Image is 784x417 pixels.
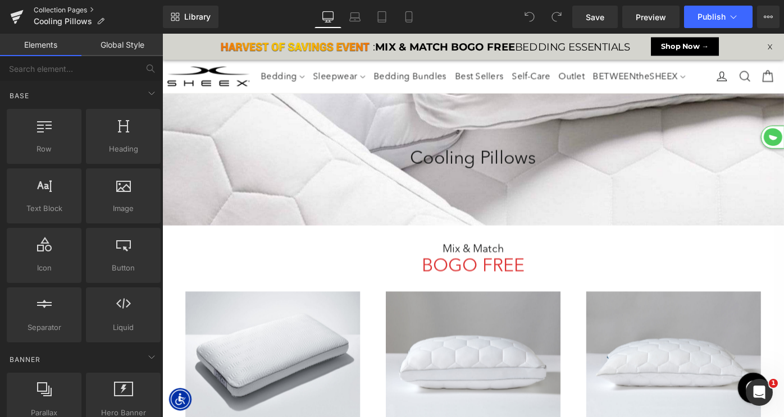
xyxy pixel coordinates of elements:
[10,203,78,214] span: Text Block
[89,262,157,274] span: Button
[746,379,773,406] iframe: Intercom live chat
[10,262,78,274] span: Icon
[89,203,157,214] span: Image
[10,322,78,333] span: Separator
[10,143,78,155] span: Row
[545,6,568,28] button: Redo
[545,9,598,19] span: Shop Now →
[622,6,680,28] a: Preview
[368,6,395,28] a: Tablet
[314,6,341,28] a: Desktop
[8,90,30,101] span: Base
[11,245,668,265] h1: BOGO FREE
[429,34,466,60] a: Outlet
[586,11,604,23] span: Save
[11,226,668,245] h4: Mix & Match
[7,387,32,412] div: Accessibility Menu
[698,12,726,21] span: Publish
[163,6,218,28] a: New Library
[466,34,576,60] a: BETWEENtheSHEEX
[233,8,385,21] strong: MIX & MATCH BOGO FREE
[230,8,512,21] span: :
[636,11,666,23] span: Preview
[226,34,315,60] a: Bedding Bundles
[651,99,680,130] img: jutab.svg
[89,143,157,155] span: Heading
[184,12,211,22] span: Library
[81,34,163,56] a: Global Style
[769,379,778,388] span: 1
[757,6,780,28] button: More
[395,6,422,28] a: Mobile
[684,6,753,28] button: Publish
[655,2,673,27] div: X
[316,34,378,60] a: Best Sellers
[8,354,42,365] span: Banner
[103,34,576,60] ul: Primary
[378,34,429,60] a: Self-Care
[34,17,92,26] span: Cooling Pillows
[623,366,668,408] iframe: Gorgias live chat messenger
[160,34,226,60] a: Sleepwear
[103,34,160,60] a: Bedding
[89,322,157,333] span: Liquid
[662,10,667,19] font: X
[233,8,512,21] span: BEDDING ESSENTIALS
[534,4,608,24] div: Shop Now →
[34,6,163,15] a: Collection Pages
[518,6,541,28] button: Undo
[341,6,368,28] a: Laptop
